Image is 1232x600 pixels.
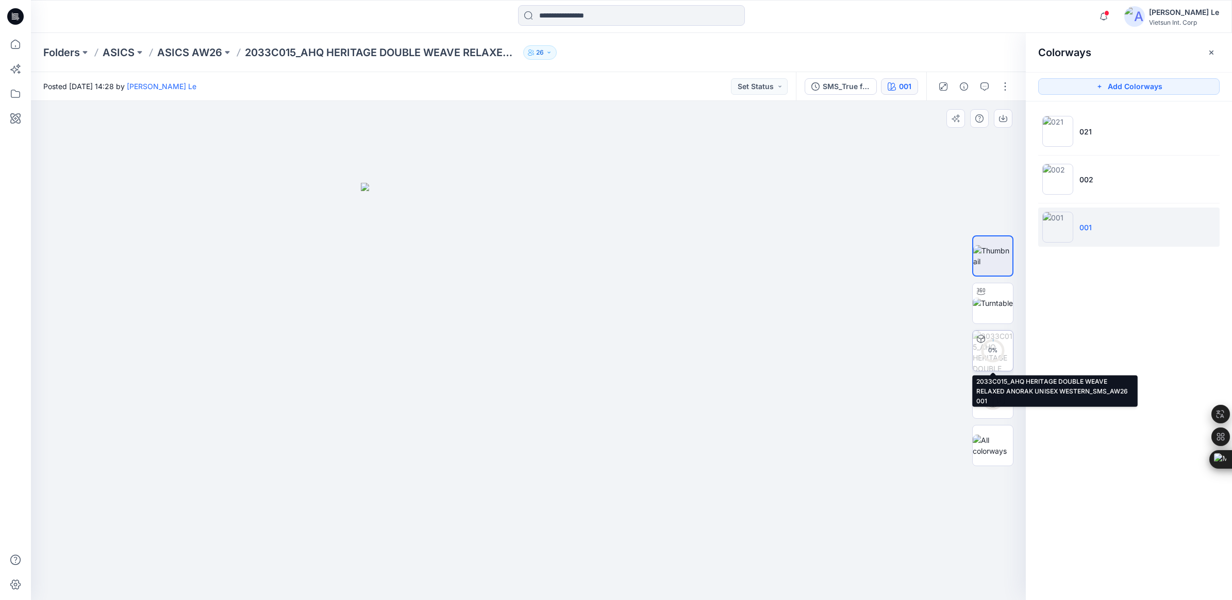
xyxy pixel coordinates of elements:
button: Add Colorways [1038,78,1220,95]
div: 0 % [980,393,1005,402]
div: 0 % [980,346,1005,355]
p: 26 [536,47,544,58]
p: 002 [1079,174,1093,185]
button: 001 [881,78,918,95]
img: avatar [1124,6,1145,27]
a: ASICS [103,45,135,60]
div: [PERSON_NAME] Le [1149,6,1219,19]
img: 2033C015_AHQ HERITAGE DOUBLE WEAVE RELAXED ANORAK UNISEX WESTERN_SMS_AW26 001 [973,331,1013,371]
button: Details [956,78,972,95]
a: Folders [43,45,80,60]
p: 021 [1079,126,1092,137]
button: SMS_True fabric [805,78,877,95]
img: All colorways [973,435,1013,456]
img: 001 [1042,212,1073,243]
div: 001 [899,81,911,92]
img: 021 [1042,116,1073,147]
a: ASICS AW26 [157,45,222,60]
div: SMS_True fabric [823,81,870,92]
p: 001 [1079,222,1092,233]
img: eyJhbGciOiJIUzI1NiIsImtpZCI6IjAiLCJzbHQiOiJzZXMiLCJ0eXAiOiJKV1QifQ.eyJkYXRhIjp7InR5cGUiOiJzdG9yYW... [361,183,696,599]
p: 2033C015_AHQ HERITAGE DOUBLE WEAVE RELAXED ANORAK UNISEX WESTERN _AW26 [245,45,519,60]
h2: Colorways [1038,46,1091,59]
img: Thumbnail [973,245,1012,267]
button: 26 [523,45,557,60]
span: Posted [DATE] 14:28 by [43,81,196,92]
a: [PERSON_NAME] Le [127,82,196,91]
img: Turntable [973,298,1013,308]
img: 002 [1042,164,1073,195]
div: Vietsun Int. Corp [1149,19,1219,26]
